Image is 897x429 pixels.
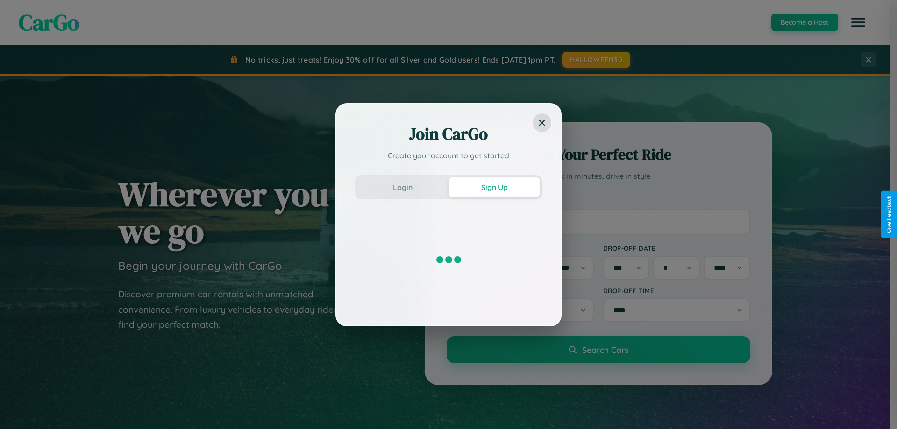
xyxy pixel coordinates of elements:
p: Create your account to get started [355,150,542,161]
button: Sign Up [448,177,540,197]
iframe: Intercom live chat [9,397,32,420]
button: Login [357,177,448,197]
div: Give Feedback [886,196,892,233]
h2: Join CarGo [355,123,542,145]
